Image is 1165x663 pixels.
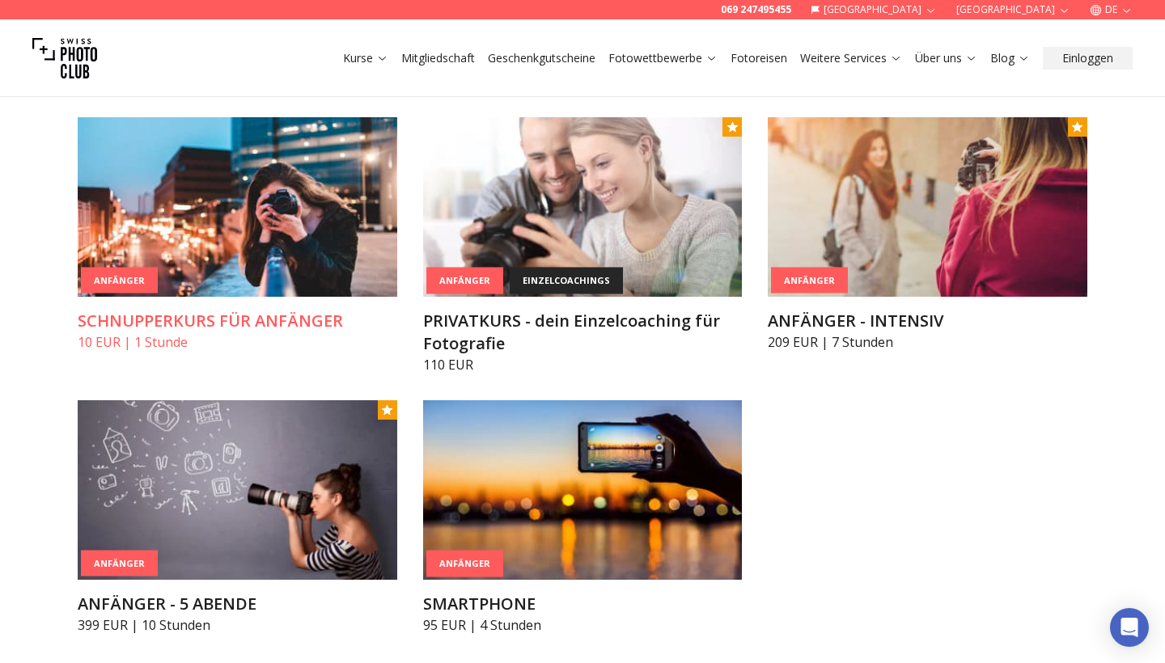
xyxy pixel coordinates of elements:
[984,47,1036,70] button: Blog
[602,47,724,70] button: Fotowettbewerbe
[1043,47,1133,70] button: Einloggen
[337,47,395,70] button: Kurse
[401,50,475,66] a: Mitgliedschaft
[768,332,1087,352] p: 209 EUR | 7 Stunden
[423,400,743,580] img: SMARTPHONE
[481,47,602,70] button: Geschenkgutscheine
[78,117,397,297] img: SCHNUPPERKURS FÜR ANFÄNGER
[32,26,97,91] img: Swiss photo club
[78,310,397,332] h3: SCHNUPPERKURS FÜR ANFÄNGER
[423,355,743,374] p: 110 EUR
[608,50,718,66] a: Fotowettbewerbe
[990,50,1030,66] a: Blog
[343,50,388,66] a: Kurse
[395,47,481,70] button: Mitgliedschaft
[768,310,1087,332] h3: ANFÄNGER - INTENSIV
[771,267,848,293] div: Anfänger
[78,400,397,635] a: ANFÄNGER - 5 ABENDEAnfängerANFÄNGER - 5 ABENDE399 EUR | 10 Stunden
[81,267,158,293] div: Anfänger
[423,117,743,297] img: PRIVATKURS - dein Einzelcoaching für Fotografie
[794,47,909,70] button: Weitere Services
[78,400,397,580] img: ANFÄNGER - 5 ABENDE
[915,50,977,66] a: Über uns
[724,47,794,70] button: Fotoreisen
[78,593,397,615] h3: ANFÄNGER - 5 ABENDE
[721,3,791,16] a: 069 247495455
[423,310,743,355] h3: PRIVATKURS - dein Einzelcoaching für Fotografie
[78,117,397,352] a: SCHNUPPERKURS FÜR ANFÄNGERAnfängerSCHNUPPERKURS FÜR ANFÄNGER10 EUR | 1 Stunde
[768,117,1087,352] a: ANFÄNGER - INTENSIVAnfängerANFÄNGER - INTENSIV209 EUR | 7 Stunden
[423,593,743,615] h3: SMARTPHONE
[423,117,743,374] a: PRIVATKURS - dein Einzelcoaching für FotografieAnfängereinzelcoachingsPRIVATKURS - dein Einzelcoa...
[800,50,902,66] a: Weitere Services
[423,615,743,635] p: 95 EUR | 4 Stunden
[731,50,787,66] a: Fotoreisen
[426,551,503,577] div: Anfänger
[78,332,397,352] p: 10 EUR | 1 Stunde
[78,615,397,635] p: 399 EUR | 10 Stunden
[1110,608,1149,647] div: Open Intercom Messenger
[426,268,503,294] div: Anfänger
[488,50,595,66] a: Geschenkgutscheine
[510,268,623,294] div: einzelcoachings
[423,400,743,635] a: SMARTPHONEAnfängerSMARTPHONE95 EUR | 4 Stunden
[768,117,1087,297] img: ANFÄNGER - INTENSIV
[909,47,984,70] button: Über uns
[81,550,158,576] div: Anfänger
